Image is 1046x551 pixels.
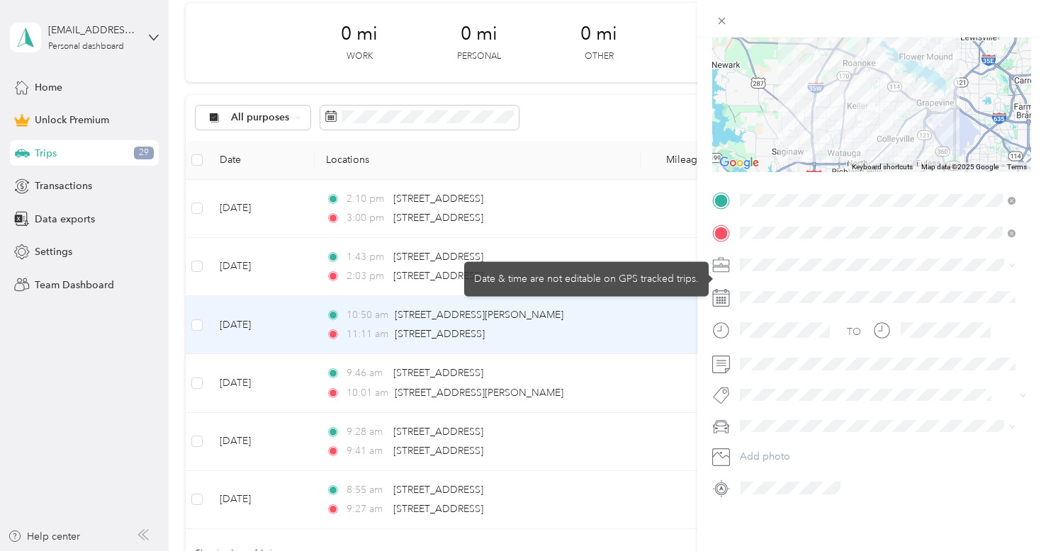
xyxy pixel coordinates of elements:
a: Open this area in Google Maps (opens a new window) [716,154,763,172]
span: Map data ©2025 Google [921,163,999,171]
a: Terms (opens in new tab) [1007,163,1027,171]
iframe: Everlance-gr Chat Button Frame [967,472,1046,551]
div: TO [847,324,861,339]
button: Add photo [735,447,1031,467]
div: Date & time are not editable on GPS tracked trips. [464,261,709,296]
img: Google [716,154,763,172]
button: Keyboard shortcuts [852,162,913,172]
